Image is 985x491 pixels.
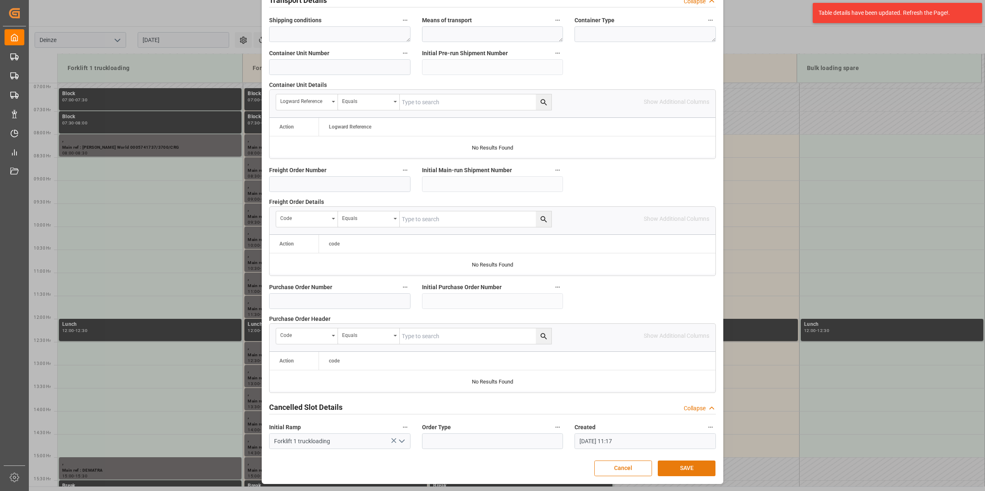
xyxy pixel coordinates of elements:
button: open menu [338,328,400,344]
button: Initial Ramp [400,422,410,433]
div: Table details have been updated. Refresh the Page!. [818,9,970,17]
button: open menu [338,211,400,227]
button: Initial Purchase Order Number [552,282,563,292]
button: search button [536,328,551,344]
input: Type to search [400,94,551,110]
button: Order Type [552,422,563,433]
button: Purchase Order Number [400,282,410,292]
span: Created [575,423,596,432]
span: Initial Pre-run Shipment Number [422,49,508,58]
button: open menu [276,328,338,344]
button: open menu [276,211,338,227]
button: search button [536,211,551,227]
div: Collapse [684,404,706,413]
span: code [329,358,340,364]
button: Container Unit Number [400,48,410,58]
button: Initial Main-run Shipment Number [552,165,563,175]
span: Container Type [575,16,614,25]
button: Created [705,422,716,433]
span: Initial Ramp [269,423,301,432]
span: Purchase Order Number [269,283,332,292]
div: Action [279,124,294,130]
span: Purchase Order Header [269,315,331,323]
input: Type to search [400,328,551,344]
button: Freight Order Number [400,165,410,175]
h2: Cancelled Slot Details [269,402,342,413]
span: Container Unit Number [269,49,329,58]
button: Container Type [705,15,716,26]
button: open menu [276,94,338,110]
button: Shipping conditions [400,15,410,26]
button: open menu [395,435,407,448]
span: Means of transport [422,16,472,25]
span: Freight Order Number [269,166,326,175]
span: Initial Main-run Shipment Number [422,166,512,175]
span: Initial Purchase Order Number [422,283,502,292]
input: Type to search [400,211,551,227]
input: DD.MM.YYYY HH:MM [575,433,716,449]
div: Equals [342,330,391,339]
button: open menu [338,94,400,110]
span: code [329,241,340,247]
div: Action [279,241,294,247]
div: Equals [342,96,391,105]
span: Shipping conditions [269,16,321,25]
div: Equals [342,213,391,222]
button: Initial Pre-run Shipment Number [552,48,563,58]
span: Freight Order Details [269,198,324,206]
span: Container Unit Details [269,81,327,89]
input: Type to search/select [269,433,410,449]
span: Logward Reference [329,124,371,130]
div: code [280,213,329,222]
button: search button [536,94,551,110]
button: SAVE [658,461,715,476]
button: Cancel [594,461,652,476]
div: Logward Reference [280,96,329,105]
button: Means of transport [552,15,563,26]
div: Action [279,358,294,364]
span: Order Type [422,423,451,432]
div: code [280,330,329,339]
